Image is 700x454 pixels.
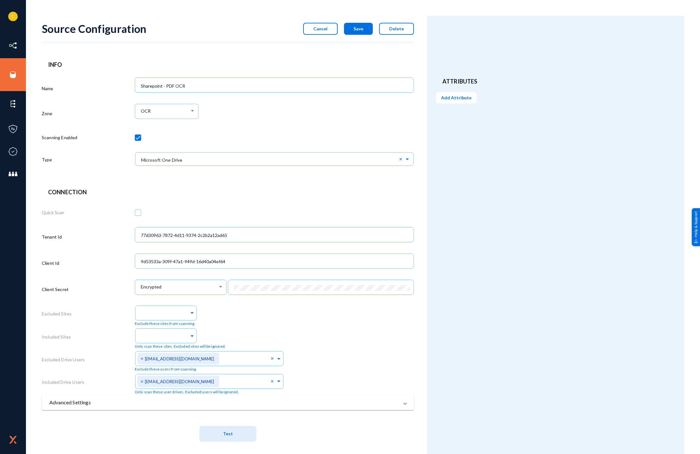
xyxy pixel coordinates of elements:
[135,366,196,372] span: Exclude these users from scanning
[199,426,256,442] button: Test
[48,60,408,69] header: Info
[42,134,78,141] label: Scanning Enabled
[436,92,477,103] button: Add Attribute
[42,395,414,410] mat-expansion-panel-header: Advanced Settings
[271,355,276,362] span: Clear all
[42,22,147,35] div: Source Configuration
[694,239,698,243] img: help_support.svg
[135,389,239,395] span: Only scan these user drives. Excluded users will be ignored.
[353,26,363,31] span: Save
[8,99,18,109] img: icon-elements.svg
[42,156,52,163] label: Type
[141,355,145,361] span: ×
[135,321,194,327] span: Exclude these sites from scanning
[344,23,373,35] button: Save
[8,124,18,134] img: icon-policies.svg
[303,23,338,35] button: Cancel
[141,109,151,114] span: OCR
[313,26,328,31] span: Cancel
[223,431,233,437] span: Test
[42,209,65,216] label: Quick Scan
[42,233,62,240] label: Tenant Id
[271,378,276,385] span: Clear all
[399,156,404,162] span: Clear all
[8,12,18,21] img: 1687c577c4dc085bd5ba4471514e2ea1
[8,169,18,179] img: icon-members.svg
[141,378,145,384] span: ×
[42,379,84,385] label: Included Drive Users
[441,95,472,100] span: Add Attribute
[42,333,71,340] label: Included Sites
[145,356,214,361] span: [EMAIL_ADDRESS][DOMAIN_NAME]
[42,356,85,363] label: Excluded Drive Users
[8,70,18,79] img: icon-sources.svg
[141,233,411,238] input: company.com
[42,286,69,293] label: Client Secret
[42,110,53,117] label: Zone
[42,260,59,266] label: Client Id
[145,379,214,384] span: [EMAIL_ADDRESS][DOMAIN_NAME]
[8,41,18,50] img: icon-inventory.svg
[135,344,226,349] span: Only scan these sites. Excluded sites will be ignored.
[48,188,408,196] header: Connection
[42,310,72,317] label: Excluded Sites
[49,399,399,406] mat-panel-title: Advanced Settings
[42,85,53,92] label: Name
[692,208,700,246] div: Help & Support
[8,147,18,156] img: icon-compliance.svg
[442,77,669,86] header: Attributes
[379,23,414,35] button: Delete
[389,26,404,31] span: Delete
[141,284,161,290] span: Encrypted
